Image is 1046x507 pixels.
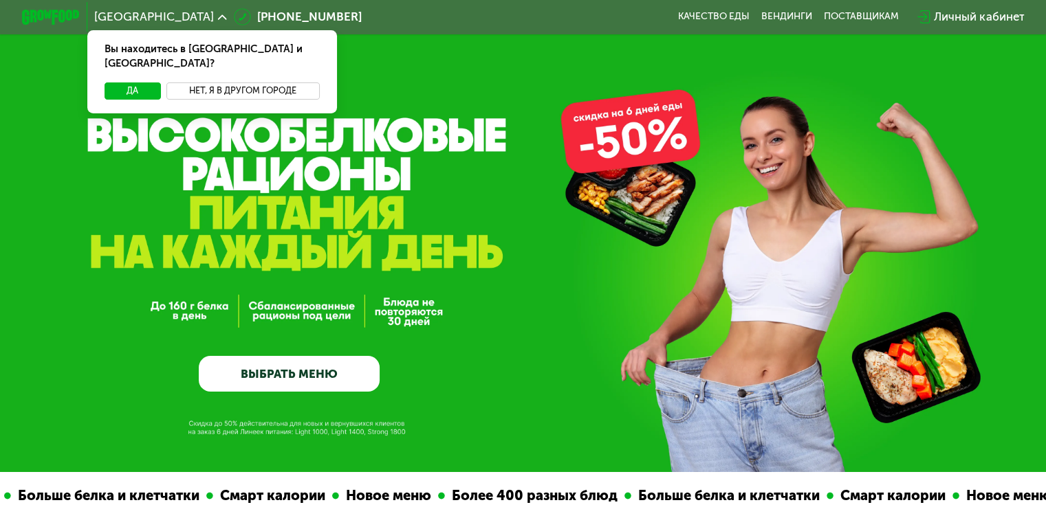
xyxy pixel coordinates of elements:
div: Личный кабинет [934,8,1024,25]
div: Новое меню [314,485,413,506]
div: Смарт калории [809,485,928,506]
div: Больше белка и клетчатки [607,485,802,506]
a: ВЫБРАТЬ МЕНЮ [199,356,380,392]
a: Качество еды [678,11,750,23]
a: [PHONE_NUMBER] [234,8,362,25]
div: поставщикам [824,11,899,23]
span: [GEOGRAPHIC_DATA] [94,11,214,23]
div: Более 400 разных блюд [420,485,600,506]
button: Да [105,82,160,100]
div: Вы находитесь в [GEOGRAPHIC_DATA] и [GEOGRAPHIC_DATA]? [87,30,337,82]
div: Новое меню [935,485,1034,506]
button: Нет, я в другом городе [166,82,320,100]
div: Смарт калории [188,485,307,506]
a: Вендинги [761,11,812,23]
